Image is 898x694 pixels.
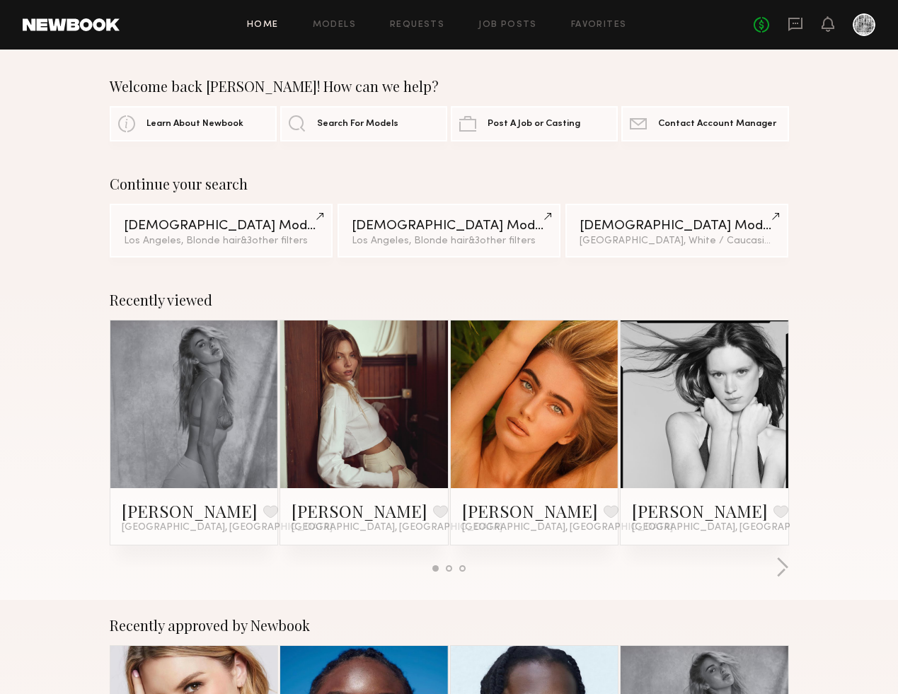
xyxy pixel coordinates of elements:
[292,499,427,522] a: [PERSON_NAME]
[352,236,547,246] div: Los Angeles, Blonde hair
[462,522,673,533] span: [GEOGRAPHIC_DATA], [GEOGRAPHIC_DATA]
[313,21,356,30] a: Models
[488,120,580,129] span: Post A Job or Casting
[317,120,398,129] span: Search For Models
[124,236,319,246] div: Los Angeles, Blonde hair
[658,120,776,129] span: Contact Account Manager
[451,106,618,141] a: Post A Job or Casting
[122,522,333,533] span: [GEOGRAPHIC_DATA], [GEOGRAPHIC_DATA]
[110,106,277,141] a: Learn About Newbook
[468,236,536,245] span: & 3 other filter s
[462,499,598,522] a: [PERSON_NAME]
[580,236,775,246] div: [GEOGRAPHIC_DATA], White / Caucasian
[110,78,789,95] div: Welcome back [PERSON_NAME]! How can we help?
[390,21,444,30] a: Requests
[110,204,333,258] a: [DEMOGRAPHIC_DATA] ModelsLos Angeles, Blonde hair&3other filters
[110,617,789,634] div: Recently approved by Newbook
[571,21,627,30] a: Favorites
[338,204,561,258] a: [DEMOGRAPHIC_DATA] ModelsLos Angeles, Blonde hair&3other filters
[122,499,258,522] a: [PERSON_NAME]
[280,106,447,141] a: Search For Models
[110,175,789,192] div: Continue your search
[146,120,243,129] span: Learn About Newbook
[292,522,502,533] span: [GEOGRAPHIC_DATA], [GEOGRAPHIC_DATA]
[352,219,547,233] div: [DEMOGRAPHIC_DATA] Models
[632,499,768,522] a: [PERSON_NAME]
[478,21,537,30] a: Job Posts
[632,522,843,533] span: [GEOGRAPHIC_DATA], [GEOGRAPHIC_DATA]
[580,219,775,233] div: [DEMOGRAPHIC_DATA] Models
[565,204,789,258] a: [DEMOGRAPHIC_DATA] Models[GEOGRAPHIC_DATA], White / Caucasian
[241,236,308,245] span: & 3 other filter s
[110,291,789,308] div: Recently viewed
[124,219,319,233] div: [DEMOGRAPHIC_DATA] Models
[247,21,279,30] a: Home
[621,106,788,141] a: Contact Account Manager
